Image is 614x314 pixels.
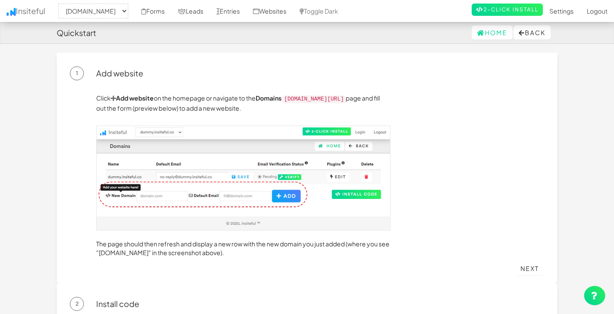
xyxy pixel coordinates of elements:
a: 2-Click Install [472,4,543,16]
span: 2 [70,297,84,311]
span: 1 [70,66,84,80]
a: Add website [96,68,143,78]
code: [DOMAIN_NAME][URL] [282,95,346,103]
img: icon.png [7,8,16,16]
button: Back [513,25,551,40]
a: Home [472,25,513,40]
p: The page should then refresh and display a new row with the new domain you just added (where you ... [96,239,390,257]
a: Domains [256,94,282,102]
p: Click on the homepage or navigate to the page and fill out the form (preview below) to add a new ... [96,94,390,112]
a: Next [515,261,544,275]
a: Install code [96,299,139,309]
a: Add website [111,94,154,102]
img: add-domain.jpg [96,126,390,231]
h4: Quickstart [57,29,96,37]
